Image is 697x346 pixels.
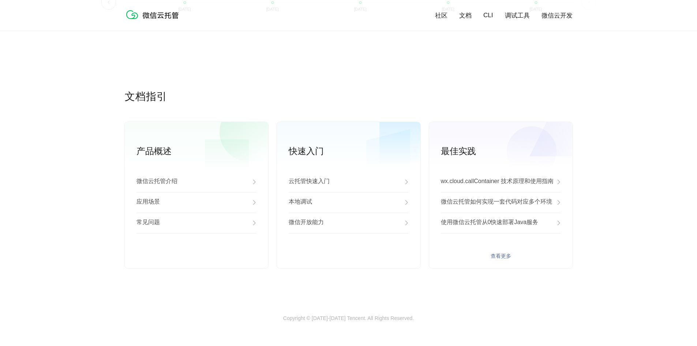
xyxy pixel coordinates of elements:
[483,12,493,19] a: CLI
[441,145,573,157] p: 最佳实践
[136,178,177,186] p: 微信云托管介绍
[441,172,561,192] a: wx.cloud.callContainer 技术原理和使用指南
[125,17,183,23] a: 微信云托管
[283,315,414,323] p: Copyright © [DATE]-[DATE] Tencent. All Rights Reserved.
[289,178,330,186] p: 云托管快速入门
[136,219,160,227] p: 常见问题
[441,253,561,260] a: 查看更多
[441,192,561,213] a: 微信云托管如何实现一套代码对应多个环境
[136,172,256,192] a: 微信云托管介绍
[505,11,530,20] a: 调试工具
[136,253,256,260] a: 查看更多
[459,11,472,20] a: 文档
[289,219,324,227] p: 微信开放能力
[289,213,409,233] a: 微信开放能力
[289,192,409,213] a: 本地调试
[441,219,539,227] p: 使用微信云托管从0快速部署Java服务
[136,145,268,157] p: 产品概述
[542,11,573,20] a: 微信云开发
[289,198,312,207] p: 本地调试
[289,172,409,192] a: 云托管快速入门
[125,90,573,104] p: 文档指引
[136,192,256,213] a: 应用场景
[136,198,160,207] p: 应用场景
[441,213,561,233] a: 使用微信云托管从0快速部署Java服务
[441,178,554,186] p: wx.cloud.callContainer 技术原理和使用指南
[435,11,447,20] a: 社区
[441,198,552,207] p: 微信云托管如何实现一套代码对应多个环境
[125,7,183,22] img: 微信云托管
[136,213,256,233] a: 常见问题
[289,145,420,157] p: 快速入门
[289,253,409,260] a: 查看更多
